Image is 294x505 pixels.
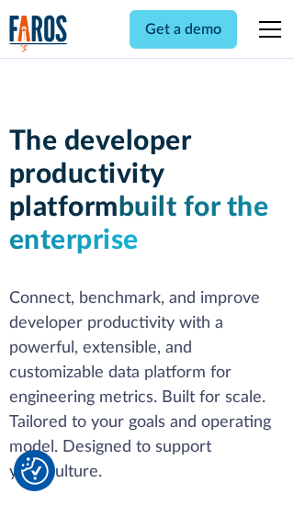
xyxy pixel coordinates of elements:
[21,457,49,485] button: Cookie Settings
[9,15,68,52] img: Logo of the analytics and reporting company Faros.
[21,457,49,485] img: Revisit consent button
[9,286,286,485] p: Connect, benchmark, and improve developer productivity with a powerful, extensible, and customiza...
[248,7,285,51] div: menu
[9,15,68,52] a: home
[130,10,237,49] a: Get a demo
[9,125,286,257] h1: The developer productivity platform
[9,194,269,254] span: built for the enterprise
